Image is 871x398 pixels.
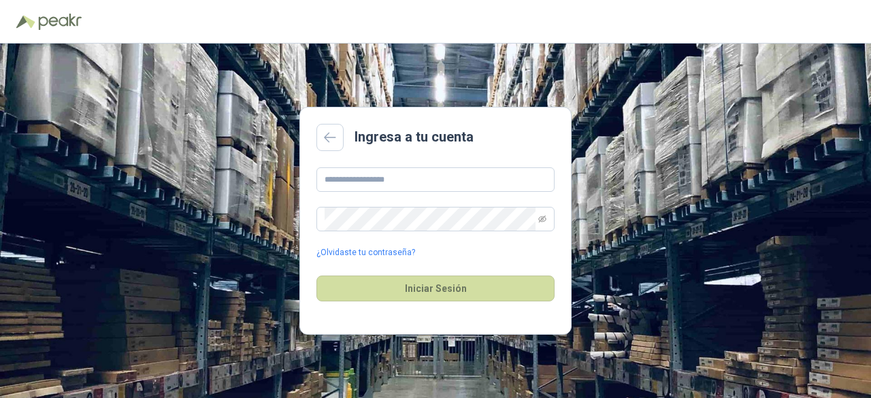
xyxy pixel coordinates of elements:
[38,14,82,30] img: Peakr
[16,15,35,29] img: Logo
[316,276,555,301] button: Iniciar Sesión
[538,215,546,223] span: eye-invisible
[316,246,415,259] a: ¿Olvidaste tu contraseña?
[355,127,474,148] h2: Ingresa a tu cuenta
